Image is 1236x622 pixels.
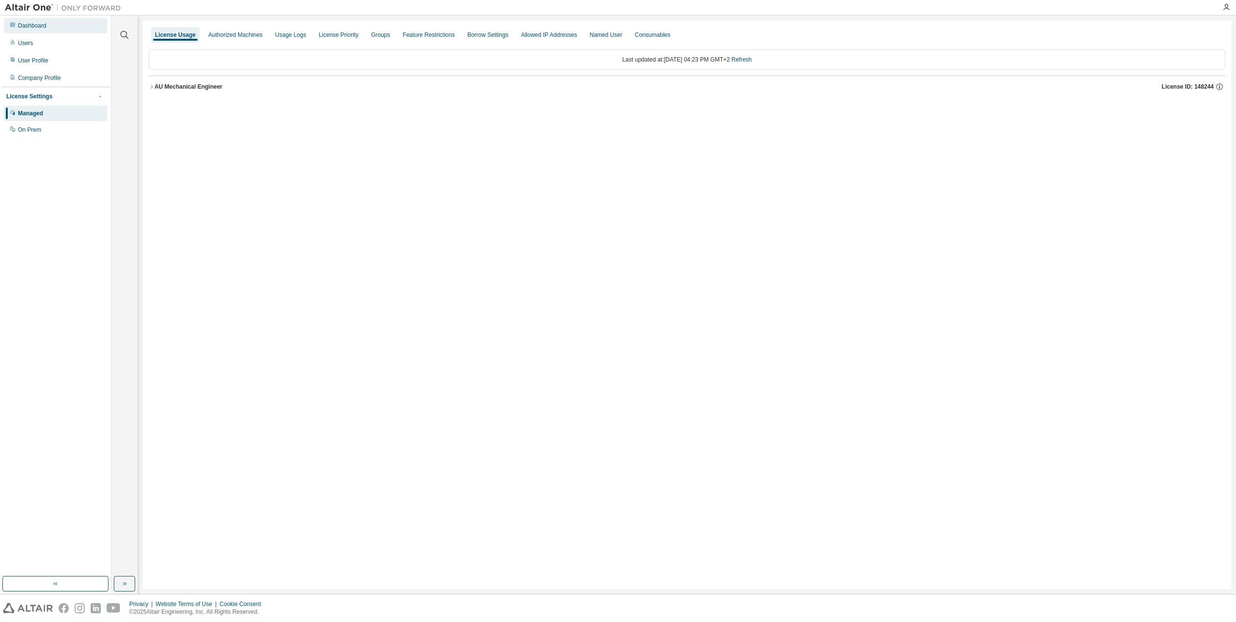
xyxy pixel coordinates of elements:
div: Named User [589,31,622,39]
img: linkedin.svg [91,603,101,613]
div: Allowed IP Addresses [521,31,577,39]
span: License ID: 148244 [1162,83,1214,91]
img: youtube.svg [107,603,121,613]
div: Privacy [129,600,155,608]
div: License Settings [6,93,52,100]
img: facebook.svg [59,603,69,613]
div: Cookie Consent [219,600,266,608]
div: Authorized Machines [208,31,263,39]
div: On Prem [18,126,41,134]
div: Company Profile [18,74,61,82]
button: AU Mechanical EngineerLicense ID: 148244 [149,76,1225,97]
div: Usage Logs [275,31,306,39]
div: License Priority [319,31,358,39]
div: User Profile [18,57,48,64]
div: Consumables [635,31,670,39]
img: instagram.svg [75,603,85,613]
p: © 2025 Altair Engineering, Inc. All Rights Reserved. [129,608,267,616]
img: altair_logo.svg [3,603,53,613]
div: Borrow Settings [467,31,509,39]
div: Dashboard [18,22,46,30]
div: License Usage [155,31,196,39]
div: Last updated at: [DATE] 04:23 PM GMT+2 [149,49,1225,70]
div: Managed [18,109,43,117]
div: Feature Restrictions [403,31,455,39]
div: Groups [371,31,390,39]
a: Refresh [731,56,752,63]
div: AU Mechanical Engineer [154,83,222,91]
div: Website Terms of Use [155,600,219,608]
img: Altair One [5,3,126,13]
div: Users [18,39,33,47]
